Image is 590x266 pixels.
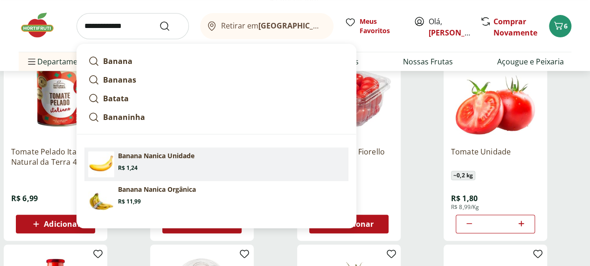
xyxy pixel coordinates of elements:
button: Retirar em[GEOGRAPHIC_DATA]/[GEOGRAPHIC_DATA] [200,13,333,39]
strong: Banana [103,56,132,66]
p: Banana Nanica Orgânica [118,185,196,194]
span: R$ 6,99 [11,193,38,203]
img: Tomate Pelado Italiano Natural da Terra 400g [11,50,100,139]
a: Comprar Novamente [493,16,537,38]
span: ~ 0,2 kg [451,171,475,180]
a: Nossas Frutas [403,56,453,67]
span: Olá, [429,16,470,38]
span: 6 [564,21,568,30]
button: Submit Search [159,21,181,32]
input: search [76,13,189,39]
span: R$ 1,24 [118,164,138,172]
span: Retirar em [221,21,324,30]
a: Tomate Unidade [451,147,540,167]
span: R$ 11,99 [118,198,141,205]
span: Adicionar [337,220,374,228]
span: Departamentos [26,50,93,73]
span: R$ 8,99/Kg [451,203,479,211]
a: Açougue e Peixaria [497,56,564,67]
strong: Bananas [103,75,136,85]
img: Tomate Unidade [451,50,540,139]
button: Menu [26,50,37,73]
a: Banana Nanica UnidadeBanana Nanica UnidadeR$ 1,24 [84,147,348,181]
button: Adicionar [16,215,95,233]
img: Banana Nanica Unidade [88,151,114,177]
span: Adicionar [44,220,80,228]
a: Banana [84,52,348,70]
p: Banana Nanica Unidade [118,151,194,161]
a: [PERSON_NAME] [429,28,489,38]
a: PrincipalBanana Nanica OrgânicaR$ 11,99 [84,181,348,215]
img: Principal [88,185,114,211]
button: Carrinho [549,15,571,37]
span: Meus Favoritos [360,17,403,35]
a: Batata [84,89,348,108]
a: Bananas [84,70,348,89]
a: Bananinha [84,108,348,126]
a: Tomate Pelado Italiano Natural da Terra 400g [11,147,100,167]
strong: Bananinha [103,112,145,122]
span: R$ 1,80 [451,193,478,203]
b: [GEOGRAPHIC_DATA]/[GEOGRAPHIC_DATA] [258,21,416,31]
strong: Batata [103,93,129,104]
img: Hortifruti [19,11,65,39]
a: Meus Favoritos [345,17,403,35]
